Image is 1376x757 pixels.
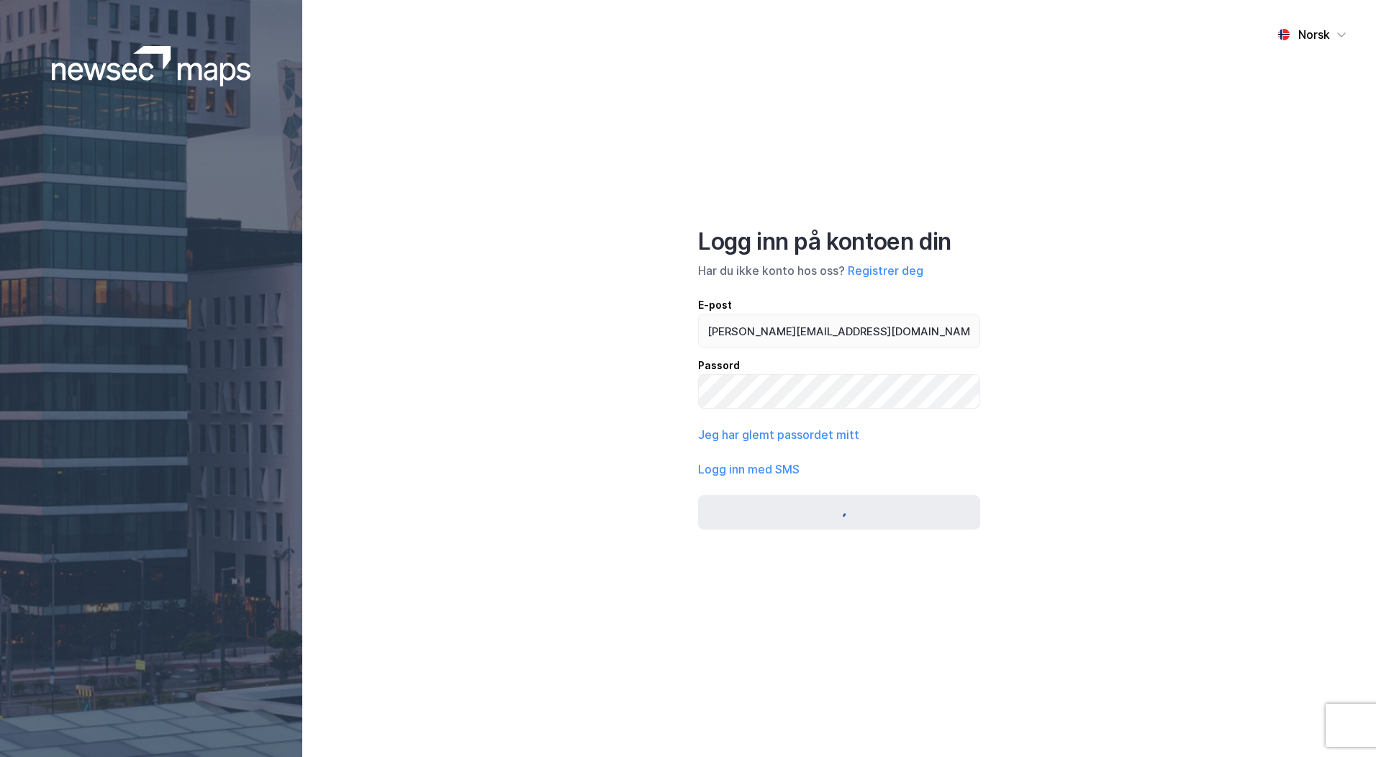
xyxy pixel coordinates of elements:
[698,461,800,478] button: Logg inn med SMS
[698,227,980,256] div: Logg inn på kontoen din
[698,296,980,314] div: E-post
[1304,688,1376,757] div: Kontrollprogram for chat
[52,46,251,86] img: logoWhite.bf58a803f64e89776f2b079ca2356427.svg
[698,426,859,443] button: Jeg har glemt passordet mitt
[848,262,923,279] button: Registrer deg
[1304,688,1376,757] iframe: Chat Widget
[698,262,980,279] div: Har du ikke konto hos oss?
[1298,26,1330,43] div: Norsk
[698,357,980,374] div: Passord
